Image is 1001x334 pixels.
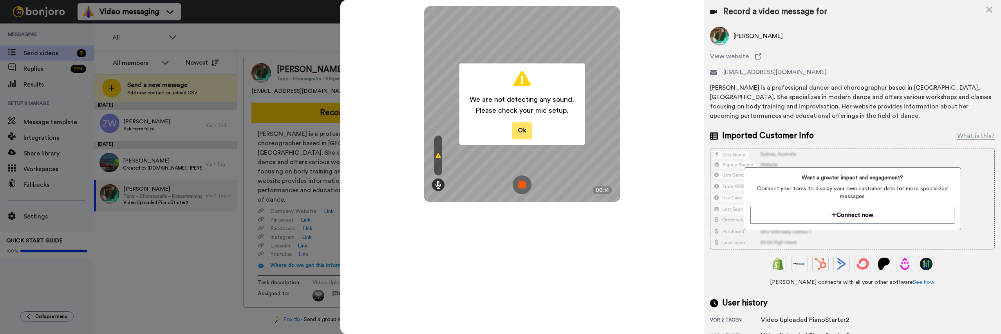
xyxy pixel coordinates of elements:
[722,297,768,309] span: User history
[710,317,761,325] div: vor 2 Tagen
[835,258,848,270] img: ActiveCampaign
[899,258,911,270] img: Drip
[814,258,827,270] img: Hubspot
[710,83,995,121] div: [PERSON_NAME] is a professional dancer and choreographer based in [GEOGRAPHIC_DATA], [GEOGRAPHIC_...
[750,207,954,224] button: Connect now
[722,130,814,142] span: Imported Customer Info
[710,52,995,61] a: View website
[913,280,934,285] a: See how
[512,122,532,139] button: Ok
[793,258,806,270] img: Ontraport
[710,278,995,286] span: [PERSON_NAME] connects with all your other software
[750,174,954,182] span: Want a greater impact and engagement?
[723,67,827,77] span: [EMAIL_ADDRESS][DOMAIN_NAME]
[513,175,531,194] img: ic_record_stop.svg
[710,52,749,61] span: View website
[750,185,954,200] span: Connect your tools to display your own customer data for more specialized messages
[761,315,849,325] div: Video Uploaded PianoStarter2
[878,258,890,270] img: Patreon
[593,186,612,194] div: 00:14
[957,131,995,141] div: What is this?
[772,258,784,270] img: Shopify
[470,94,574,105] span: We are not detecting any sound.
[856,258,869,270] img: ConvertKit
[920,258,932,270] img: GoHighLevel
[470,105,574,116] span: Please check your mic setup.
